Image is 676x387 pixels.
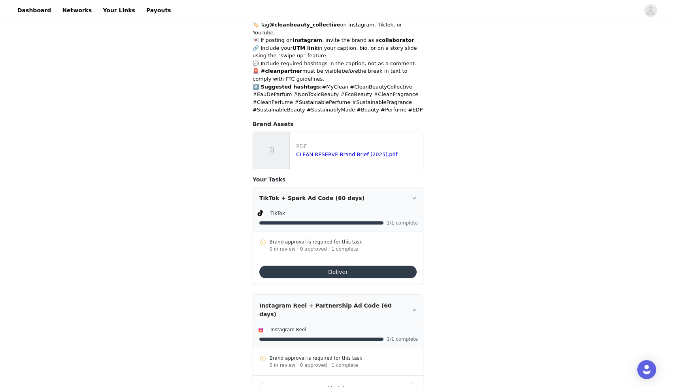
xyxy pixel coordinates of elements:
[270,211,285,216] span: TikTok
[98,2,140,19] a: Your Links
[296,151,397,157] a: CLEAN RESERVE Brand Brief (2025).pdf
[296,142,420,151] p: PDF
[253,67,423,83] p: must be visible the break in text to comply with FTC guidelines.
[341,68,358,74] em: before
[293,37,322,43] strong: Instagram
[270,327,306,332] span: Instagram Reel
[253,83,423,114] p: #MyClean #CleanBeautyCollective #EauDeParfum #NonToxicBeauty #EcoBeauty #CleanFragrance #CleanPer...
[412,196,417,200] i: icon: right
[57,2,96,19] a: Networks
[253,36,423,44] p: 💌 If posting on , invite the brand as a .
[253,44,423,60] p: 🔗 Include your in your caption, bio, or on a story slide using the "swipe up" feature.
[253,68,302,74] strong: 🚨 #cleanpartner
[637,360,656,379] div: Open Intercom Messenger
[379,37,414,43] strong: collaborator
[270,238,417,245] div: Brand approval is required for this task
[647,4,654,17] div: avatar
[253,21,423,36] p: 🏷️ Tag on Instagram, TikTok, or YouTube.
[253,84,322,90] strong: #️⃣ Suggested hashtags:
[293,45,318,51] strong: UTM link
[412,308,417,312] i: icon: right
[253,176,423,184] h4: Your Tasks
[270,245,417,253] div: 0 in review · 0 approved · 1 complete
[270,355,417,362] div: Brand approval is required for this task
[142,2,176,19] a: Payouts
[253,187,423,209] div: icon: rightTikTok + Spark Ad Code (60 days)
[270,362,417,369] div: 0 in review · 0 approved · 1 complete
[253,60,423,68] p: 💬 Include required hashtags in the caption, not as a comment.
[269,22,340,28] strong: @cleanbeauty_collective
[387,337,418,342] span: 1/1 complete
[387,221,418,225] span: 1/1 complete
[13,2,56,19] a: Dashboard
[253,120,423,128] h4: Brand Assets
[259,266,417,278] button: Deliver
[253,295,423,325] div: icon: rightInstagram Reel + Partnership Ad Code (60 days)
[258,327,264,333] img: Instagram Reels Icon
